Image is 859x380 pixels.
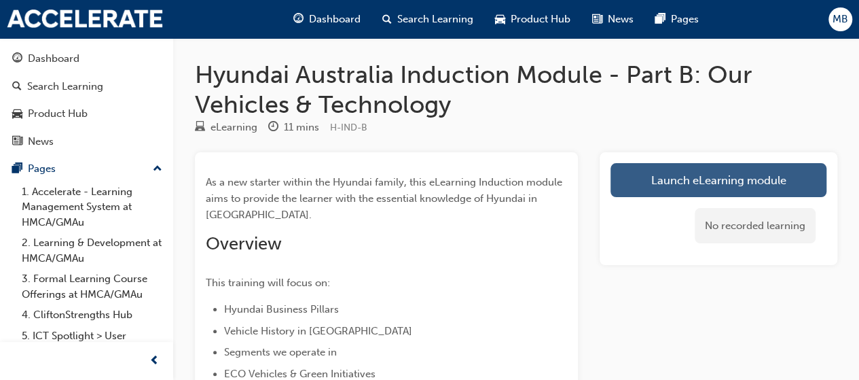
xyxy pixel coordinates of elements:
[206,176,565,221] span: As a new starter within the Hyundai family, this eLearning Induction module aims to provide the l...
[224,346,337,358] span: Segments we operate in
[671,12,699,27] span: Pages
[511,12,570,27] span: Product Hub
[28,134,54,150] div: News
[330,122,367,133] span: Learning resource code
[12,136,22,148] span: news-icon
[28,51,79,67] div: Dashboard
[27,79,103,94] div: Search Learning
[224,325,412,337] span: Vehicle History in [GEOGRAPHIC_DATA]
[268,122,278,134] span: clock-icon
[195,122,205,134] span: learningResourceType_ELEARNING-icon
[644,5,710,33] a: pages-iconPages
[695,208,816,244] div: No recorded learning
[608,12,634,27] span: News
[7,10,163,29] img: accelerate-hmca
[12,81,22,93] span: search-icon
[195,119,257,136] div: Type
[371,5,484,33] a: search-iconSearch Learning
[224,303,339,315] span: Hyundai Business Pillars
[5,156,168,182] button: Pages
[28,161,56,177] div: Pages
[12,108,22,120] span: car-icon
[16,269,168,305] a: 3. Formal Learning Course Offerings at HMCA/GMAu
[16,326,168,362] a: 5. ICT Spotlight > User Awareness Training
[5,46,168,71] a: Dashboard
[195,60,837,119] h1: Hyundai Australia Induction Module - Part B: Our Vehicles & Technology
[12,163,22,175] span: pages-icon
[268,119,319,136] div: Duration
[16,232,168,269] a: 2. Learning & Development at HMCA/GMAu
[149,353,160,370] span: prev-icon
[153,160,162,178] span: up-icon
[206,233,282,254] span: Overview
[282,5,371,33] a: guage-iconDashboard
[284,120,319,135] div: 11 mins
[397,12,473,27] span: Search Learning
[581,5,644,33] a: news-iconNews
[16,182,168,233] a: 1. Accelerate - Learning Management System at HMCA/GMAu
[610,163,826,197] a: Launch eLearning module
[484,5,581,33] a: car-iconProduct Hub
[16,305,168,326] a: 4. CliftonStrengths Hub
[211,120,257,135] div: eLearning
[495,11,505,28] span: car-icon
[206,277,330,289] span: This training will focus on:
[293,11,304,28] span: guage-icon
[828,7,852,31] button: MB
[309,12,361,27] span: Dashboard
[592,11,602,28] span: news-icon
[28,106,88,122] div: Product Hub
[12,53,22,65] span: guage-icon
[655,11,665,28] span: pages-icon
[5,74,168,99] a: Search Learning
[5,44,168,156] button: DashboardSearch LearningProduct HubNews
[5,129,168,154] a: News
[5,101,168,126] a: Product Hub
[382,11,392,28] span: search-icon
[833,12,848,27] span: MB
[224,368,376,380] span: ECO Vehicles & Green Initiatives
